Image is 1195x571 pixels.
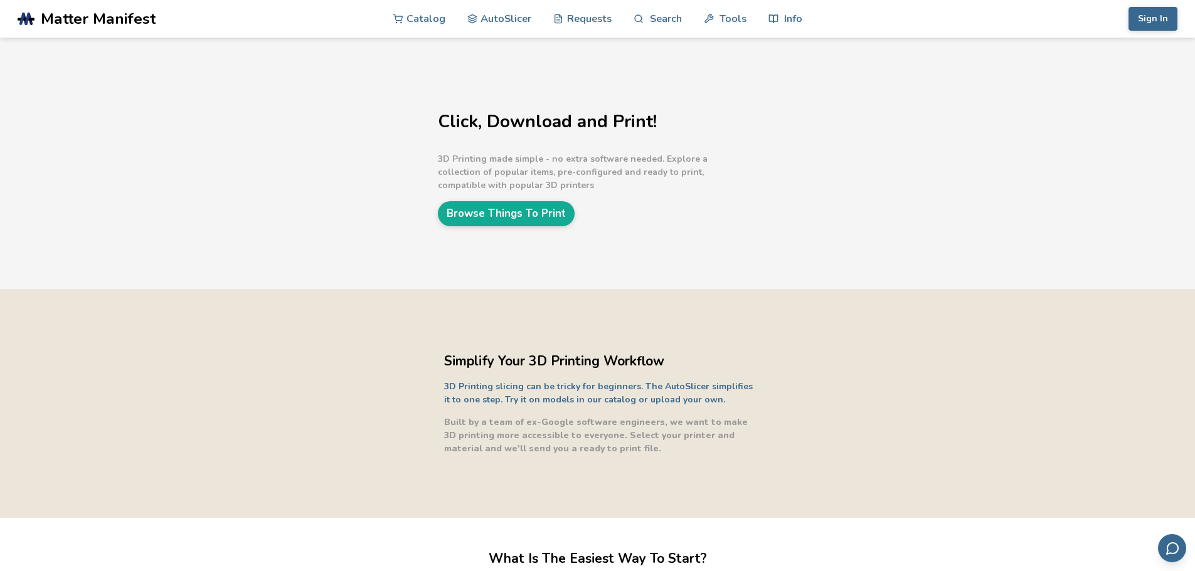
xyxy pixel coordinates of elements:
p: Built by a team of ex-Google software engineers, we want to make 3D printing more accessible to e... [444,416,758,455]
h2: What Is The Easiest Way To Start? [489,549,707,568]
p: 3D Printing slicing can be tricky for beginners. The AutoSlicer simplifies it to one step. Try it... [444,380,758,406]
span: Matter Manifest [41,10,156,28]
button: Sign In [1129,7,1177,31]
h2: Simplify Your 3D Printing Workflow [444,352,758,371]
h1: Click, Download and Print! [438,112,752,132]
button: Send feedback via email [1158,534,1186,562]
p: 3D Printing made simple - no extra software needed. Explore a collection of popular items, pre-co... [438,152,752,192]
a: Browse Things To Print [438,201,575,226]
